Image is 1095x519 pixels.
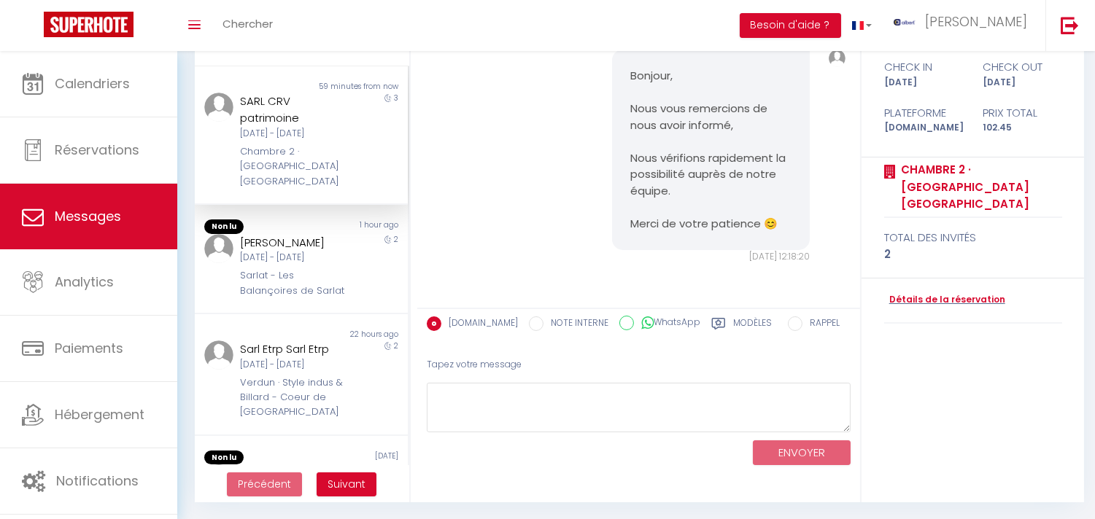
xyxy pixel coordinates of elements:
div: Plateforme [875,104,973,122]
div: [DATE] [301,450,408,465]
span: 2 [394,340,398,351]
div: total des invités [884,229,1062,246]
span: Analytics [55,273,114,291]
div: [DATE] - [DATE] [240,127,345,141]
div: 1 hour ago [301,219,408,234]
div: [DATE] 12:18:20 [612,250,810,264]
div: [DATE] - [DATE] [240,358,345,372]
span: Chercher [223,16,273,31]
img: ... [204,93,233,122]
div: [DATE] [875,76,973,90]
div: [DATE] [973,76,1072,90]
label: RAPPEL [802,316,840,332]
img: ... [204,340,233,370]
span: Non lu [204,450,244,465]
span: Non lu [204,219,244,234]
div: 59 minutes from now [301,81,408,93]
span: Paiements [55,339,123,357]
span: Messages [55,207,121,225]
span: Réservations [55,141,139,159]
div: [PERSON_NAME] [240,464,345,482]
div: Sarlat - Les Balançoires de Sarlat [240,268,345,298]
button: Besoin d'aide ? [740,13,841,38]
img: ... [204,464,233,493]
label: [DOMAIN_NAME] [441,316,518,332]
img: ... [894,19,916,26]
pre: Bonjour, Nous vous remercions de nous avoir informé, Nous vérifions rapidement la possibilité aup... [630,68,792,232]
span: 2 [394,234,398,245]
img: Super Booking [44,12,134,37]
div: 22 hours ago [301,329,408,340]
div: check out [973,58,1072,76]
iframe: Chat [1033,453,1084,508]
span: Précédent [238,477,291,491]
span: Suivant [328,477,365,491]
span: 14 [392,464,398,475]
div: 2 [884,246,1062,263]
button: ENVOYER [753,440,851,466]
div: [DATE] - [DATE] [240,251,345,265]
label: WhatsApp [634,316,700,332]
span: Notifications [56,472,139,490]
button: Previous [227,472,302,497]
img: ... [829,50,846,66]
label: NOTE INTERNE [543,316,608,332]
button: Ouvrir le widget de chat LiveChat [12,6,55,50]
img: logout [1061,16,1079,34]
img: ... [204,234,233,263]
div: 102.45 [973,121,1072,135]
div: Prix total [973,104,1072,122]
div: Tapez votre message [427,347,851,383]
a: Détails de la réservation [884,293,1005,307]
div: SARL CRV patrimoine [240,93,345,127]
div: check in [875,58,973,76]
button: Next [317,472,376,497]
span: Hébergement [55,405,144,424]
div: [PERSON_NAME] [240,234,345,251]
div: Chambre 2 · [GEOGRAPHIC_DATA] [GEOGRAPHIC_DATA] [240,144,345,189]
div: Sarl Etrp Sarl Etrp [240,340,345,358]
span: [PERSON_NAME] [925,12,1027,31]
span: Calendriers [55,74,130,93]
label: Modèles [733,316,772,335]
a: Chambre 2 · [GEOGRAPHIC_DATA] [GEOGRAPHIC_DATA] [896,161,1062,213]
span: 3 [394,93,398,104]
div: [DOMAIN_NAME] [875,121,973,135]
div: Verdun · Style indus & Billard - Coeur de [GEOGRAPHIC_DATA] [240,375,345,420]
